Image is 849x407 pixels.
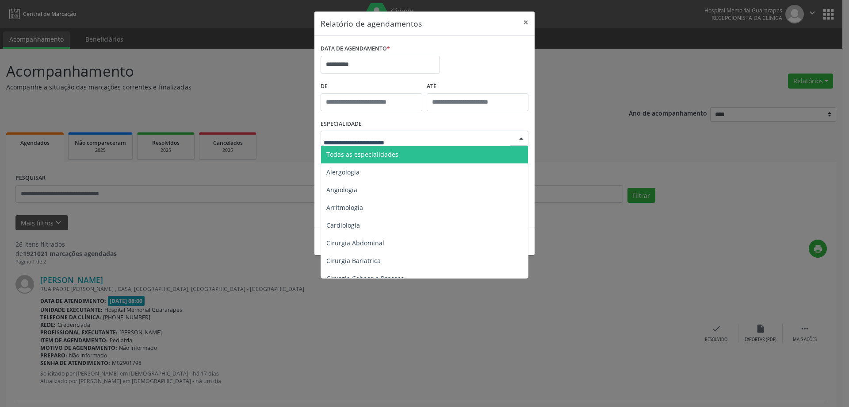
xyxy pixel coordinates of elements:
[326,256,381,265] span: Cirurgia Bariatrica
[517,12,535,33] button: Close
[326,221,360,229] span: Cardiologia
[326,239,384,247] span: Cirurgia Abdominal
[326,203,363,212] span: Arritmologia
[326,150,398,159] span: Todas as especialidades
[326,168,359,176] span: Alergologia
[326,274,404,283] span: Cirurgia Cabeça e Pescoço
[321,117,362,131] label: ESPECIALIDADE
[321,42,390,56] label: DATA DE AGENDAMENTO
[321,18,422,29] h5: Relatório de agendamentos
[427,80,528,93] label: ATÉ
[321,80,422,93] label: De
[326,186,357,194] span: Angiologia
